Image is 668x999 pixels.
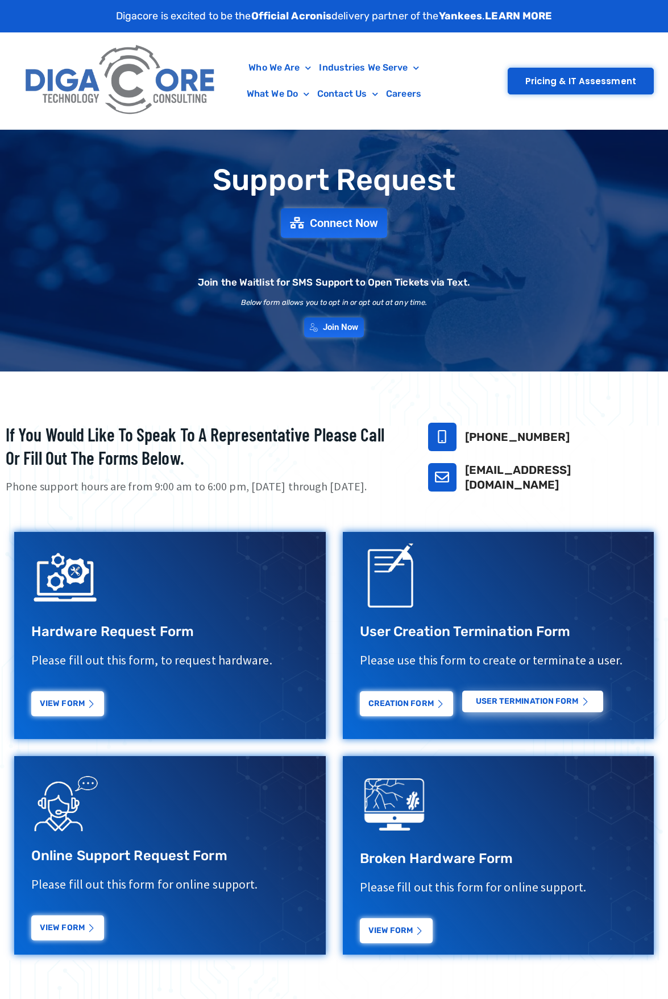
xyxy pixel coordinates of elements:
[6,478,400,495] p: Phone support hours are from 9:00 am to 6:00 pm, [DATE] through [DATE].
[428,463,457,492] a: support@digacore.com
[428,423,457,451] a: 732-646-5725
[360,918,433,943] a: View Form
[465,430,570,444] a: [PHONE_NUMBER]
[360,850,637,868] h3: Broken Hardware Form
[116,9,553,24] p: Digacore is excited to be the delivery partner of the .
[31,847,309,865] h3: Online Support Request Form
[323,323,359,332] span: Join Now
[6,423,400,470] h2: If you would like to speak to a representative please call or fill out the forms below.
[462,691,603,712] a: USER Termination Form
[198,278,470,287] h2: Join the Waitlist for SMS Support to Open Tickets via Text.
[31,691,104,716] a: View Form
[360,543,428,612] img: Support Request Icon
[439,10,483,22] strong: Yankees
[251,10,332,22] strong: Official Acronis
[31,652,309,668] p: Please fill out this form, to request hardware.
[315,55,423,81] a: Industries We Serve
[227,55,441,107] nav: Menu
[243,81,313,107] a: What We Do
[360,691,453,716] a: Creation Form
[31,915,104,940] a: View Form
[31,876,309,893] p: Please fill out this form for online support.
[465,463,571,492] a: [EMAIL_ADDRESS][DOMAIN_NAME]
[360,623,637,641] h3: User Creation Termination Form
[485,10,552,22] a: LEARN MORE
[476,697,579,705] span: USER Termination Form
[313,81,382,107] a: Contact Us
[304,317,364,337] a: Join Now
[241,299,428,306] h2: Below form allows you to opt in or opt out at any time.
[244,55,315,81] a: Who We Are
[382,81,425,107] a: Careers
[360,652,637,668] p: Please use this form to create or terminate a user.
[525,77,636,85] span: Pricing & IT Assessment
[31,623,309,641] h3: Hardware Request Form
[31,543,99,612] img: IT Support Icon
[20,38,222,123] img: Digacore Logo
[360,879,637,895] p: Please fill out this form for online support.
[360,770,428,839] img: digacore technology consulting
[31,767,99,836] img: Support Request Icon
[508,68,654,94] a: Pricing & IT Assessment
[6,164,662,196] h1: Support Request
[310,217,378,229] span: Connect Now
[281,208,387,238] a: Connect Now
